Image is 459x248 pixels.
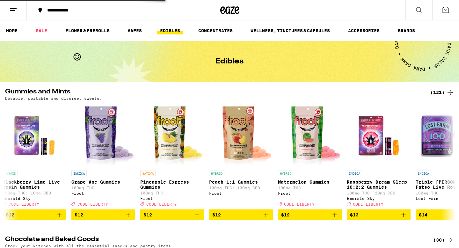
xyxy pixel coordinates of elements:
span: Hi. Need any help? [4,4,46,10]
span: CODE LIBERTY [9,202,39,206]
button: Add to bag [209,209,273,220]
a: Open page for Blackberry Lime Live Resin Gummies from Emerald Sky [3,104,66,209]
button: Add to bag [278,209,342,220]
img: Emerald Sky - Blackberry Lime Live Resin Gummies [3,104,66,167]
h1: Edibles [215,58,244,65]
div: Froot [71,191,135,195]
a: EDIBLES [157,27,183,34]
a: (30) [433,236,454,244]
a: VAPES [124,27,145,34]
img: Froot - Grape Ape Gummies [71,104,135,167]
img: Froot - Pineapple Express Gummies [140,104,204,167]
span: $12 [212,212,221,217]
p: HYBRID [278,171,293,176]
button: Add to bag [71,209,135,220]
button: Add to bag [3,209,66,220]
p: INDICA [416,171,431,176]
p: SATIVA [140,171,156,176]
span: $12 [6,212,14,217]
a: CONCENTRATES [195,27,236,34]
p: Dosable, portable and discreet sweets. [5,96,102,100]
button: Add to bag [140,209,204,220]
a: SALE [33,27,50,34]
a: HOME [3,27,21,34]
div: Froot [209,191,273,195]
span: $14 [419,212,427,217]
p: 100mg THC: 100mg CBD [209,186,273,190]
span: $12 [143,212,152,217]
h2: Gummies and Mints [5,89,423,96]
a: Open page for Pineapple Express Gummies from Froot [140,104,204,209]
img: Froot - Peach 1:1 Gummies [209,104,273,167]
p: Stock your kitchen with all the essential snacks and pantry items. [5,244,173,248]
p: Blackberry Lime Live Resin Gummies [3,179,66,190]
div: Emerald Sky [347,196,411,201]
a: BRANDS [395,27,418,34]
p: HYBRID [3,171,18,176]
p: Grape Ape Gummies [71,179,135,185]
img: Emerald Sky - Raspberry Dream Sleep 10:2:2 Gummies [347,104,411,167]
a: (121) [430,89,454,96]
a: Open page for Watermelon Gummies from Froot [278,104,342,209]
div: Froot [140,196,204,201]
div: Emerald Sky [3,196,66,201]
p: 100mg THC: 20mg CBD [347,191,411,195]
img: Froot - Watermelon Gummies [278,104,342,167]
a: ACCESSORIES [345,27,383,34]
p: Pineapple Express Gummies [140,179,204,190]
a: Open page for Raspberry Dream Sleep 10:2:2 Gummies from Emerald Sky [347,104,411,209]
p: INDICA [71,171,87,176]
p: 100mg THC [278,186,342,190]
span: CODE LIBERTY [284,202,315,206]
a: WELLNESS, TINCTURES & CAPSULES [247,27,333,34]
p: Peach 1:1 Gummies [209,179,273,185]
span: $12 [75,212,83,217]
span: CODE LIBERTY [146,202,177,206]
span: $12 [281,212,290,217]
p: 100mg THC: 10mg CBD [3,191,66,195]
p: Watermelon Gummies [278,179,342,185]
div: Froot [278,191,342,195]
a: FLOWER & PREROLLS [62,27,113,34]
a: Open page for Grape Ape Gummies from Froot [71,104,135,209]
p: 100mg THC [71,186,135,190]
p: Raspberry Dream Sleep 10:2:2 Gummies [347,179,411,190]
h2: Chocolate and Baked Goods [5,236,423,244]
p: HYBRID [209,171,224,176]
button: Add to bag [347,209,411,220]
span: CODE LIBERTY [353,202,383,206]
p: 100mg THC [140,191,204,195]
span: $13 [350,212,359,217]
a: Open page for Peach 1:1 Gummies from Froot [209,104,273,209]
span: CODE LIBERTY [77,202,108,206]
p: INDICA [347,171,362,176]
